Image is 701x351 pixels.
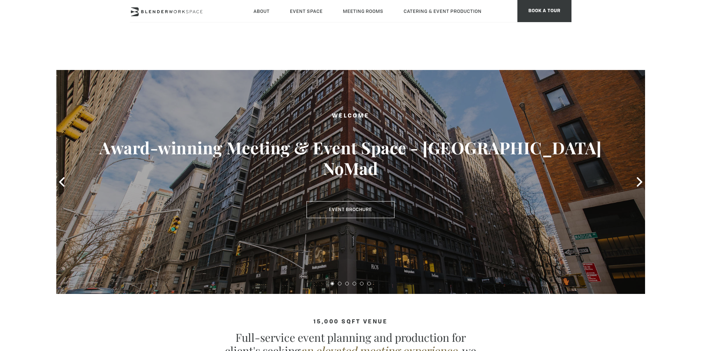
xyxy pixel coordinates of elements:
[86,112,616,121] h2: Welcome
[86,137,616,179] h3: Award-winning Meeting & Event Space - [GEOGRAPHIC_DATA] NoMad
[130,319,571,325] h4: 15,000 sqft venue
[307,201,394,218] a: Event Brochure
